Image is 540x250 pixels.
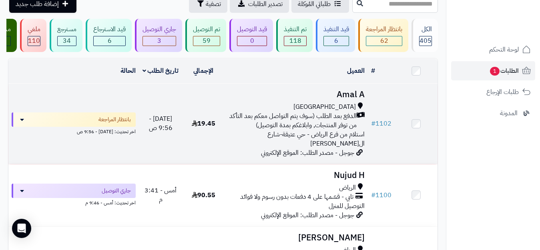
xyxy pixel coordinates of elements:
span: لوحة التحكم [489,44,519,55]
span: التوصيل للمنزل [329,201,365,211]
a: الإجمالي [193,66,213,76]
div: بانتظار المراجعة [366,25,402,34]
span: 6 [334,36,338,46]
div: ملغي [28,25,40,34]
a: تم التنفيذ 118 [275,19,314,52]
div: 59 [193,36,220,46]
a: قيد التوصيل 0 [228,19,275,52]
a: المدونة [451,104,535,123]
span: 59 [203,36,211,46]
a: قيد التنفيذ 6 [314,19,357,52]
span: [GEOGRAPHIC_DATA] [293,102,356,112]
span: 90.55 [192,190,215,200]
span: 118 [289,36,301,46]
span: 34 [63,36,71,46]
div: قيد الاسترجاع [93,25,126,34]
div: تم التنفيذ [284,25,307,34]
div: الكل [419,25,432,34]
div: 6 [324,36,349,46]
div: 3 [143,36,176,46]
span: المدونة [500,108,518,119]
div: 6 [94,36,125,46]
span: # [371,119,375,128]
h3: [PERSON_NAME] [228,233,365,242]
a: قيد الاسترجاع 6 [84,19,133,52]
div: اخر تحديث: أمس - 9:46 م [12,198,136,206]
div: 62 [366,36,402,46]
span: 110 [28,36,40,46]
a: طلبات الإرجاع [451,82,535,102]
h3: Amal A [228,90,365,99]
a: بانتظار المراجعة 62 [357,19,410,52]
div: 34 [58,36,76,46]
span: جوجل - مصدر الطلب: الموقع الإلكتروني [261,210,354,220]
a: الطلبات1 [451,61,535,80]
span: جاري التوصيل [102,187,131,195]
a: الحالة [120,66,136,76]
span: 0 [250,36,254,46]
a: الكل405 [410,19,440,52]
div: مسترجع [57,25,76,34]
a: #1100 [371,190,391,200]
span: استلام من فرع الرياض - حي عتيقة-شارع ال[PERSON_NAME] [267,130,365,148]
span: طلبات الإرجاع [486,86,519,98]
span: الرياض [339,183,356,192]
span: 62 [380,36,388,46]
a: لوحة التحكم [451,40,535,59]
span: 19.45 [192,119,215,128]
span: # [371,190,375,200]
div: 0 [237,36,267,46]
div: قيد التوصيل [237,25,267,34]
div: تم التوصيل [193,25,220,34]
span: الدفع بعد الطلب (سوف يتم التواصل معكم بعد التأكد من توفر المنتجات, وابلاغكم بمدة التوصيل) [228,112,357,130]
img: logo-2.png [486,22,532,38]
a: مسترجع 34 [48,19,84,52]
div: Open Intercom Messenger [12,219,31,238]
span: [DATE] - 9:56 ص [149,114,173,133]
a: تاريخ الطلب [143,66,179,76]
a: #1102 [371,119,391,128]
a: تم التوصيل 59 [184,19,228,52]
h3: Nujud H [228,171,365,180]
span: تابي - قسّمها على 4 دفعات بدون رسوم ولا فوائد [240,192,353,202]
span: 3 [157,36,161,46]
div: اخر تحديث: [DATE] - 9:56 ص [12,127,136,135]
span: جوجل - مصدر الطلب: الموقع الإلكتروني [261,148,354,158]
div: 118 [284,36,306,46]
a: العميل [347,66,365,76]
span: بانتظار المراجعة [98,116,131,124]
span: الطلبات [489,65,519,76]
span: 405 [420,36,432,46]
span: 6 [108,36,112,46]
a: ملغي 110 [18,19,48,52]
div: قيد التنفيذ [323,25,349,34]
span: 1 [490,67,500,76]
a: جاري التوصيل 3 [133,19,184,52]
a: # [371,66,375,76]
span: أمس - 3:41 م [145,186,177,204]
div: جاري التوصيل [143,25,176,34]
